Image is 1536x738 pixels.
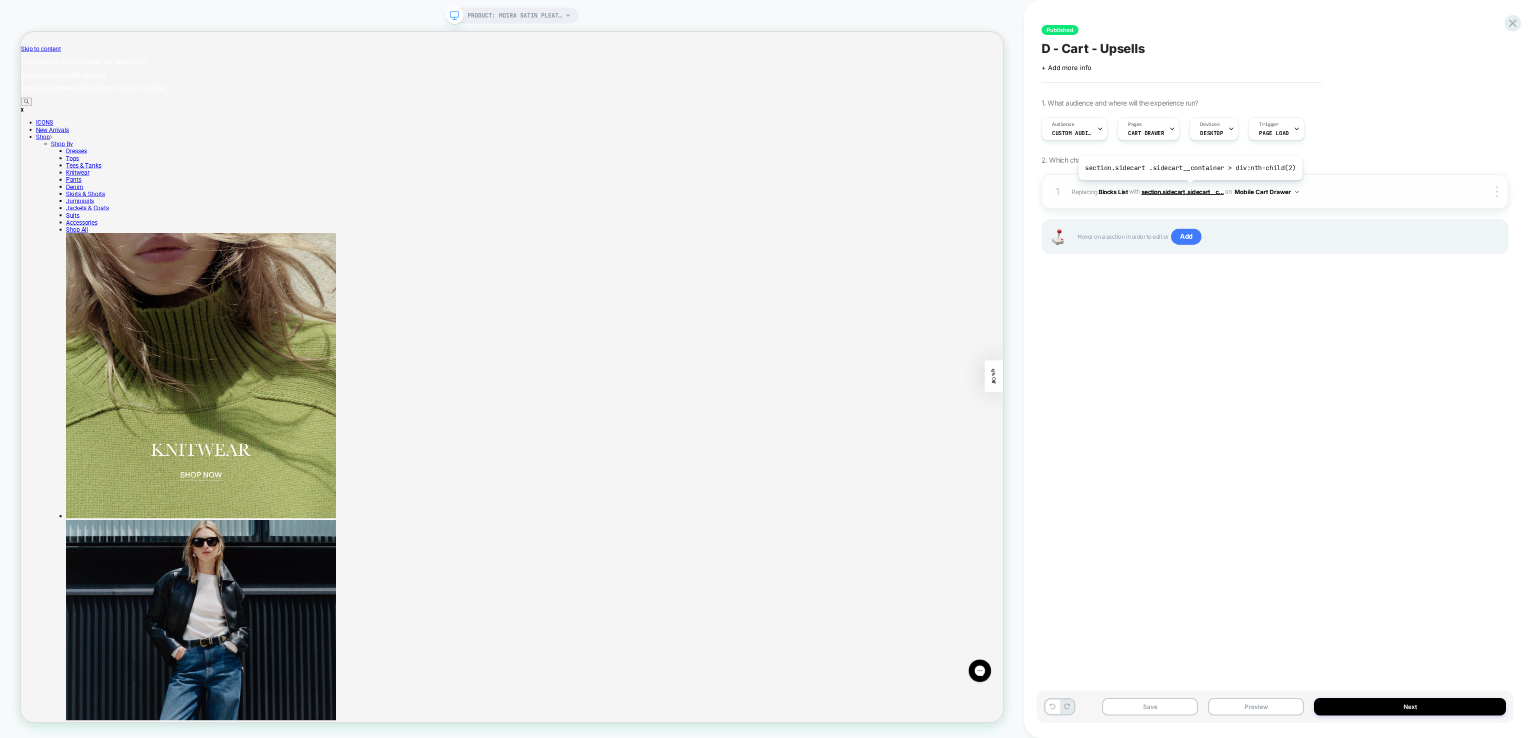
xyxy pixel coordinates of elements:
a: Shop All [60,259,89,268]
a: Knitwear [60,183,91,192]
a: Shop [20,135,41,145]
a: Tops [60,164,77,173]
img: Joystick [1047,229,1067,245]
a: Tees & Tanks [60,173,107,183]
button: Next [1314,698,1506,715]
b: Blocks List [1098,188,1127,195]
button: Mobile Cart Drawer [1234,186,1299,198]
a: Pants [60,192,80,202]
span: Add [1171,229,1201,245]
span: 1. What audience and where will the experience run? [1041,99,1198,107]
span: section.sidecart .sidecart__c... [1141,188,1224,195]
span: Devices [1200,121,1219,128]
img: close [1496,186,1498,197]
span: 2. Which changes the experience contains? [1041,156,1172,164]
span: Page Load [1259,130,1288,137]
button: Gorgias live chat [5,4,35,34]
a: Skirts & Shorts [60,211,112,221]
span: CART DRAWER [1128,130,1164,137]
span: DESKTOP [1200,130,1223,137]
span: Trigger [1259,121,1278,128]
span: D - Cart - Upsells [1041,41,1145,56]
span: Custom Audience [1052,130,1092,137]
img: down arrow [1295,191,1299,193]
span: on [1225,186,1231,197]
span: Audience [1052,121,1074,128]
div: 15% Off [1285,438,1310,480]
span: Hover on a section in order to edit or [1077,229,1497,245]
a: Dresses [60,154,88,164]
button: Preview [1208,698,1304,715]
span: Replacing [1071,188,1127,195]
a: Shop By [40,145,69,154]
span: PRODUCT: Moira Satin Pleated Maxi Dress [light canary] [467,8,562,24]
a: Accessories [60,249,102,259]
a: Suits [60,240,78,249]
a: Denim [60,202,83,211]
span: + Add more info [1041,64,1091,72]
a: New Arrivals [20,126,64,135]
a: Jumpsuits [60,221,97,230]
div: 1 [1052,183,1062,201]
button: Save [1102,698,1198,715]
a: ICONS [20,116,43,126]
span: Published [1041,25,1078,35]
span: 15% Off [1293,449,1301,469]
span: WITH [1129,188,1140,195]
span: Pages [1128,121,1142,128]
a: Jackets & Coats [60,230,117,240]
